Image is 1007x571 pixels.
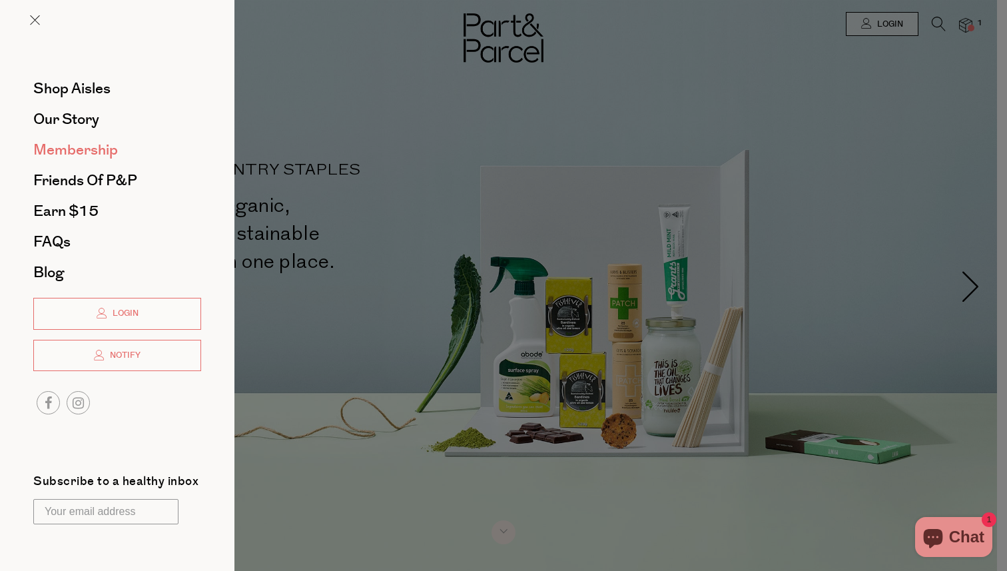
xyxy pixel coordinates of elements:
[33,340,201,372] a: Notify
[33,231,71,253] span: FAQs
[33,262,64,283] span: Blog
[33,298,201,330] a: Login
[33,201,99,222] span: Earn $15
[33,112,201,127] a: Our Story
[33,235,201,249] a: FAQs
[911,517,996,560] inbox-online-store-chat: Shopify online store chat
[33,173,201,188] a: Friends of P&P
[107,350,141,361] span: Notify
[33,170,137,191] span: Friends of P&P
[33,204,201,219] a: Earn $15
[33,81,201,96] a: Shop Aisles
[33,78,111,99] span: Shop Aisles
[33,143,201,157] a: Membership
[33,265,201,280] a: Blog
[33,499,178,524] input: Your email address
[109,308,139,319] span: Login
[33,139,118,161] span: Membership
[33,109,99,130] span: Our Story
[33,476,198,492] label: Subscribe to a healthy inbox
